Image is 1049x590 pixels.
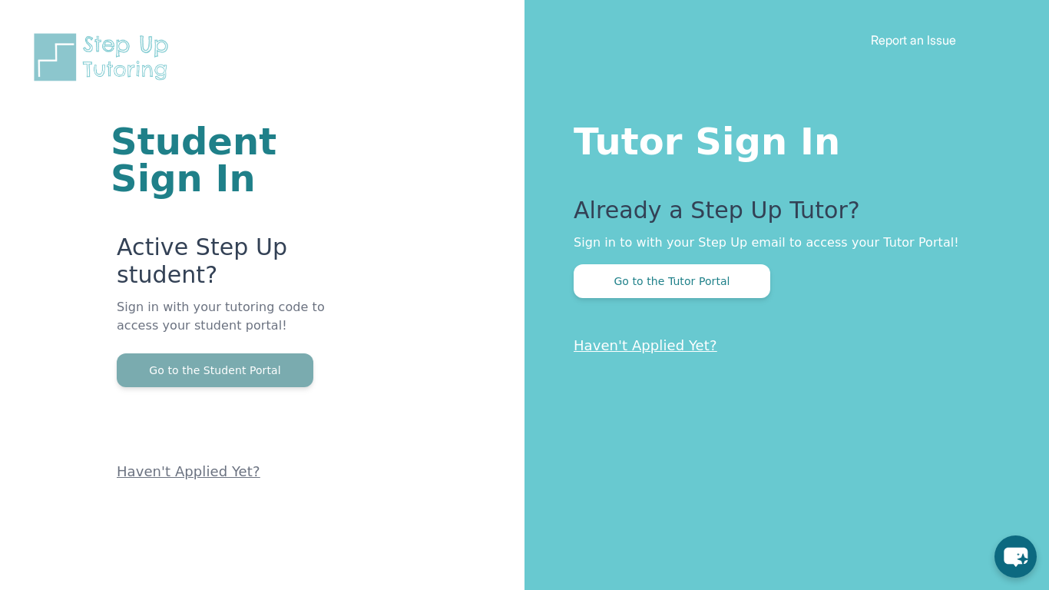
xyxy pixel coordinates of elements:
[574,234,988,252] p: Sign in to with your Step Up email to access your Tutor Portal!
[574,273,770,288] a: Go to the Tutor Portal
[117,363,313,377] a: Go to the Student Portal
[871,32,956,48] a: Report an Issue
[117,234,340,298] p: Active Step Up student?
[31,31,178,84] img: Step Up Tutoring horizontal logo
[574,117,988,160] h1: Tutor Sign In
[994,535,1037,578] button: chat-button
[111,123,340,197] h1: Student Sign In
[117,463,260,479] a: Haven't Applied Yet?
[117,298,340,353] p: Sign in with your tutoring code to access your student portal!
[574,264,770,298] button: Go to the Tutor Portal
[574,337,717,353] a: Haven't Applied Yet?
[117,353,313,387] button: Go to the Student Portal
[574,197,988,234] p: Already a Step Up Tutor?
